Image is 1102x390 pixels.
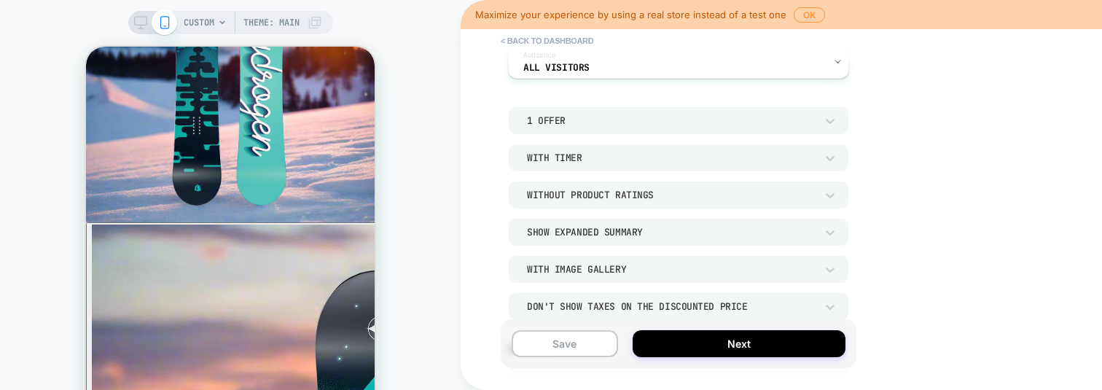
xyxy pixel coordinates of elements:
div: 1 Offer [527,114,816,127]
span: Audience [523,50,556,61]
button: OK [794,7,825,23]
div: Show Expanded Summary [527,226,816,238]
span: Theme: MAIN [243,11,300,34]
div: Don't show taxes on the discounted price [527,300,816,313]
button: < back to dashboard [493,29,601,52]
button: Save [512,330,618,357]
span: All Visitors [523,63,590,73]
div: Without Product Ratings [527,189,816,201]
button: Next [633,330,845,357]
span: CUSTOM [184,11,214,34]
div: With Timer [527,152,816,164]
div: With Image Gallery [527,263,816,276]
